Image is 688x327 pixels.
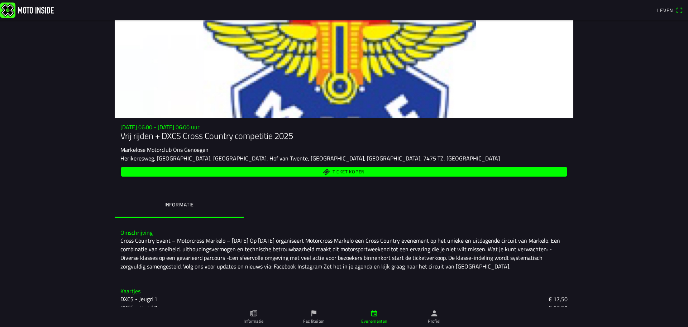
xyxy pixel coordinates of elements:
font: Informatie [244,318,264,324]
ion-icon: kalender [370,309,378,317]
font: Vrij rijden + DXCS Cross Country competitie 2025 [120,129,293,142]
font: Evenementen [361,318,387,324]
font: DXCS - Jeugd 1 [120,295,157,303]
font: Faciliteiten [303,318,324,324]
font: € 17,50 [549,295,568,303]
ion-icon: persoon [430,309,438,317]
font: [DATE] 06:00 - [DATE] 06:00 uur [120,123,200,131]
font: Omschrijving [120,228,153,237]
font: Markelose Motorclub Ons Genoegen [120,145,209,154]
ion-icon: vlag [310,309,318,317]
font: Informatie [164,201,194,208]
font: Leven [657,6,673,14]
ion-icon: papier [250,309,258,317]
font: Cross Country Event – ​​Motorcross Markelo – [DATE] Op [DATE] organiseert Motorcross Markelo een ... [120,236,562,271]
font: Profiel [428,318,441,324]
font: Kaartjes [120,287,140,295]
font: DXCS - Jeugd 2 [120,303,157,312]
font: Herikeresweg, [GEOGRAPHIC_DATA], [GEOGRAPHIC_DATA], Hof van Twente, [GEOGRAPHIC_DATA], [GEOGRAPHI... [120,154,500,163]
font: € 17,50 [549,303,568,312]
a: Levenqr-scanner [654,4,687,16]
font: Ticket kopen [333,168,365,175]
